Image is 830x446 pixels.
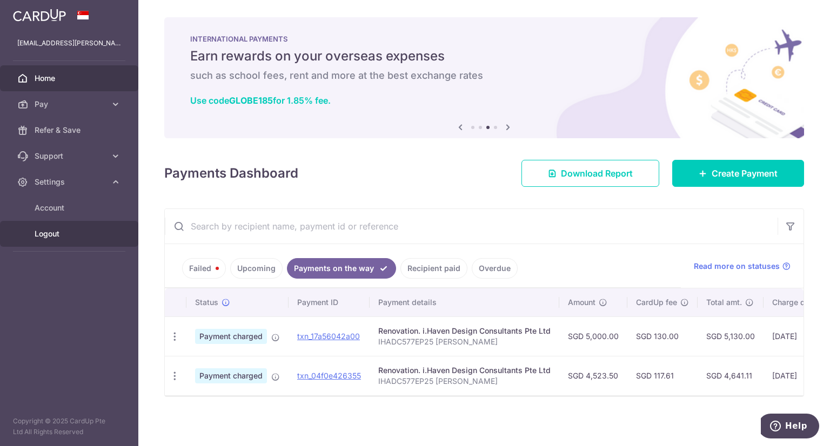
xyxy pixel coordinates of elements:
a: Recipient paid [400,258,467,279]
span: Pay [35,99,106,110]
td: SGD 4,641.11 [698,356,764,395]
a: Upcoming [230,258,283,279]
h6: such as school fees, rent and more at the best exchange rates [190,69,778,82]
span: Settings [35,177,106,187]
td: SGD 5,130.00 [698,316,764,356]
div: Renovation. i.Haven Design Consultants Pte Ltd [378,326,551,336]
a: txn_17a56042a00 [297,332,360,341]
td: SGD 5,000.00 [559,316,627,356]
div: Renovation. i.Haven Design Consultants Pte Ltd [378,365,551,376]
span: Payment charged [195,329,267,344]
a: Use codeGLOBE185for 1.85% fee. [190,95,331,106]
span: Download Report [561,167,633,180]
span: Support [35,151,106,161]
td: SGD 4,523.50 [559,356,627,395]
a: Download Report [521,160,659,187]
span: CardUp fee [636,297,677,308]
img: International Payment Banner [164,17,804,138]
a: Create Payment [672,160,804,187]
iframe: Opens a widget where you can find more information [761,414,819,441]
p: [EMAIL_ADDRESS][PERSON_NAME][DOMAIN_NAME] [17,38,121,49]
a: Read more on statuses [694,261,791,272]
span: Status [195,297,218,308]
span: Create Payment [712,167,778,180]
input: Search by recipient name, payment id or reference [165,209,778,244]
span: Read more on statuses [694,261,780,272]
h5: Earn rewards on your overseas expenses [190,48,778,65]
td: SGD 130.00 [627,316,698,356]
a: txn_04f0e426355 [297,371,361,380]
span: Total amt. [706,297,742,308]
span: Account [35,202,106,213]
b: GLOBE185 [229,95,273,106]
span: Logout [35,228,106,239]
span: Home [35,73,106,84]
th: Payment ID [289,288,370,316]
p: IHADC577EP25 [PERSON_NAME] [378,336,551,347]
p: INTERNATIONAL PAYMENTS [190,35,778,43]
span: Refer & Save [35,125,106,136]
img: CardUp [13,9,66,22]
a: Failed [182,258,226,279]
th: Payment details [370,288,559,316]
h4: Payments Dashboard [164,164,298,183]
span: Payment charged [195,368,267,383]
a: Payments on the way [287,258,396,279]
p: IHADC577EP25 [PERSON_NAME] [378,376,551,387]
a: Overdue [472,258,518,279]
td: SGD 117.61 [627,356,698,395]
span: Amount [568,297,595,308]
span: Charge date [772,297,816,308]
